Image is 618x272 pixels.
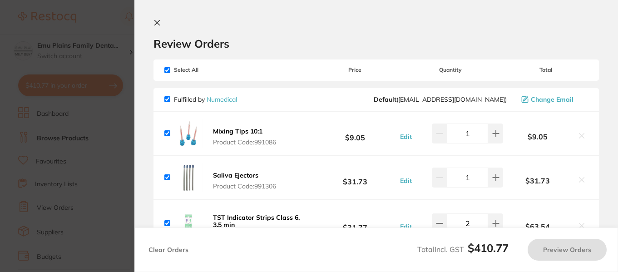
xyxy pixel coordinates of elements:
img: ZXR2bGtmOQ [174,163,203,192]
a: Numedical [207,95,237,104]
span: Product Code: 991306 [213,183,276,190]
b: $31.73 [313,169,398,186]
button: Mixing Tips 10:1 Product Code:991086 [210,127,279,146]
span: Quantity [397,67,503,73]
p: Fulfilled by [174,96,237,103]
button: Saliva Ejectors Product Code:991306 [210,171,279,190]
b: Mixing Tips 10:1 [213,127,262,135]
button: Preview Orders [528,239,607,261]
span: Price [313,67,398,73]
span: Product Code: 991086 [213,138,276,146]
b: $31.73 [503,177,572,185]
h2: Review Orders [153,37,599,50]
button: Edit [397,177,415,185]
span: orders@numedical.com.au [374,96,507,103]
b: Saliva Ejectors [213,171,258,179]
span: Select All [164,67,255,73]
button: TST Indicator Strips Class 6, 3.5 min Product Code:990653 [210,213,313,240]
b: Default [374,95,396,104]
button: Change Email [519,95,588,104]
b: $31.77 [313,215,398,232]
span: Total Incl. GST [417,245,509,254]
img: bmttc2Y4Zw [174,209,203,238]
b: $9.05 [313,125,398,142]
b: $410.77 [468,241,509,255]
span: Total [503,67,588,73]
img: eXdzeDF1OA [174,119,203,148]
span: Change Email [531,96,574,103]
b: TST Indicator Strips Class 6, 3.5 min [213,213,300,229]
button: Clear Orders [146,239,191,261]
b: $9.05 [503,133,572,141]
button: Edit [397,133,415,141]
button: Edit [397,223,415,231]
b: $63.54 [503,223,572,231]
